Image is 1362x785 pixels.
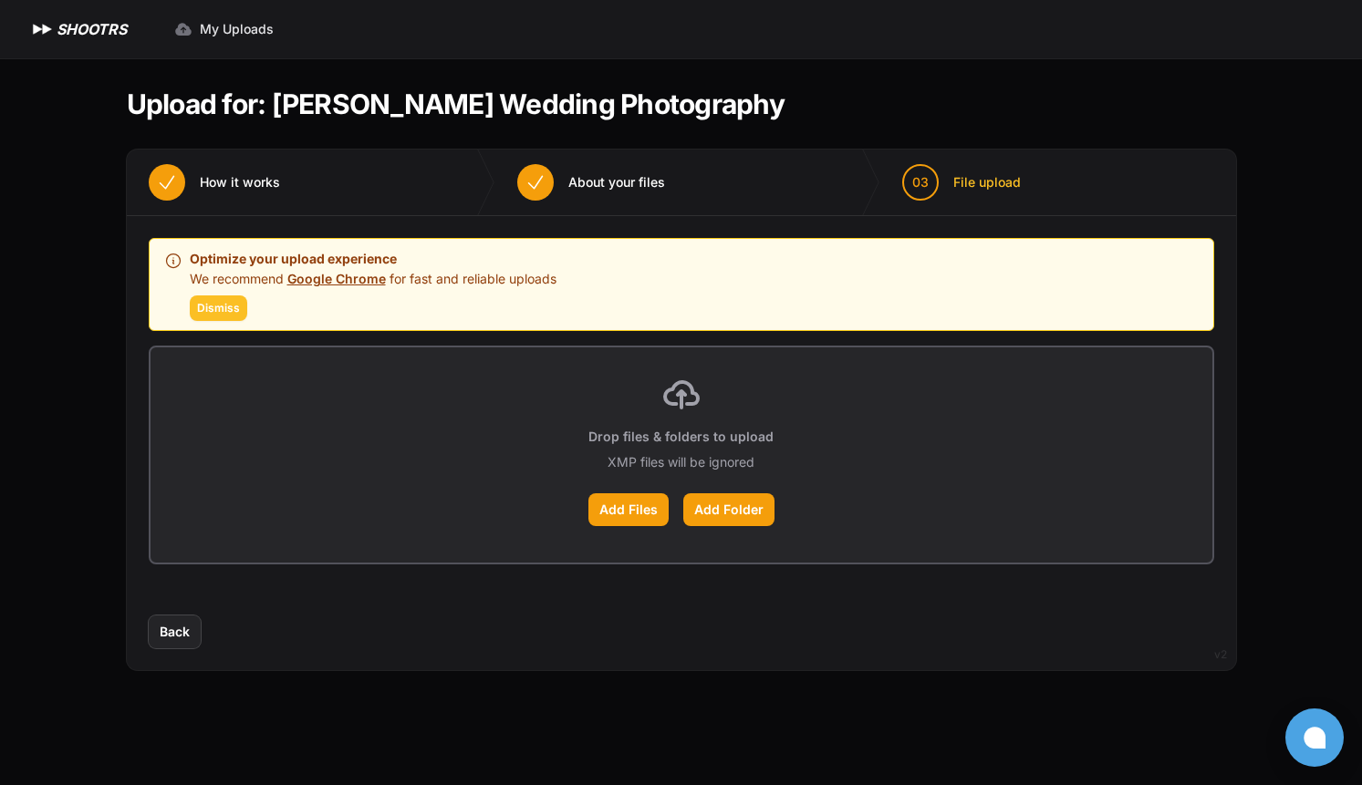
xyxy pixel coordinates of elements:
p: We recommend for fast and reliable uploads [190,270,556,288]
button: Open chat window [1285,708,1344,767]
h1: Upload for: [PERSON_NAME] Wedding Photography [127,88,785,120]
span: About your files [568,173,665,191]
button: 03 File upload [880,150,1043,215]
span: My Uploads [200,20,274,38]
span: Dismiss [197,301,240,315]
span: How it works [200,173,280,191]
a: Google Chrome [287,271,386,286]
p: Optimize your upload experience [190,248,556,270]
button: How it works [127,150,302,215]
a: My Uploads [163,13,285,46]
span: Back [160,623,190,641]
button: Back [149,615,201,648]
img: SHOOTRS [29,18,57,40]
h1: SHOOTRS [57,18,127,40]
span: File upload [953,173,1021,191]
div: v2 [1214,644,1227,666]
span: 03 [912,173,929,191]
a: SHOOTRS SHOOTRS [29,18,127,40]
label: Add Files [588,493,669,526]
p: XMP files will be ignored [608,453,754,471]
label: Add Folder [683,493,775,526]
button: Dismiss [190,295,247,321]
p: Drop files & folders to upload [588,428,774,446]
button: About your files [495,150,687,215]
